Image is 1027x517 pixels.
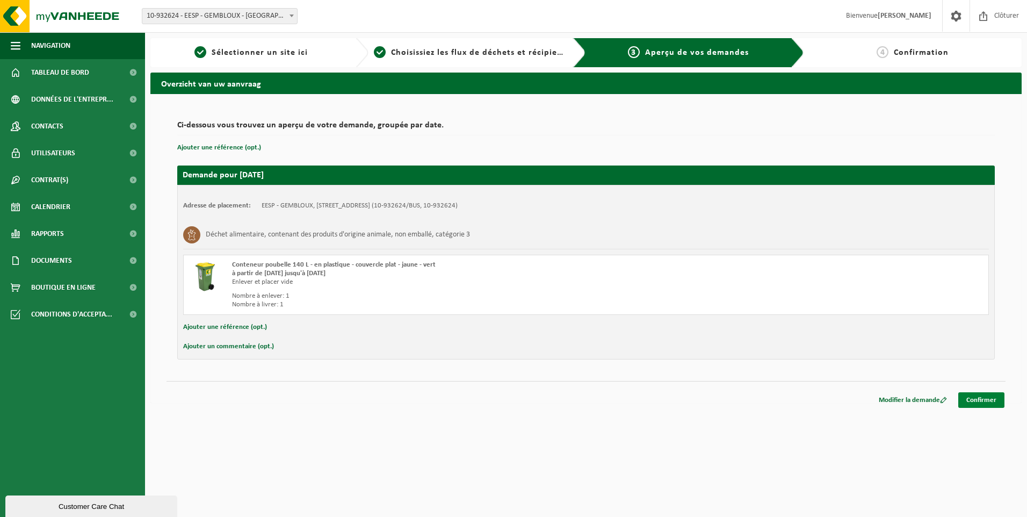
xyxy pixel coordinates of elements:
img: WB-0140-HPE-GN-50.png [189,261,221,293]
button: Ajouter une référence (opt.) [183,320,267,334]
span: 1 [194,46,206,58]
span: Boutique en ligne [31,274,96,301]
a: 1Sélectionner un site ici [156,46,347,59]
span: Confirmation [894,48,949,57]
span: 3 [628,46,640,58]
a: 2Choisissiez les flux de déchets et récipients [374,46,565,59]
span: Documents [31,247,72,274]
h3: Déchet alimentaire, contenant des produits d'origine animale, non emballé, catégorie 3 [206,226,470,243]
span: Utilisateurs [31,140,75,167]
div: Nombre à enlever: 1 [232,292,629,300]
span: Données de l'entrepr... [31,86,113,113]
strong: à partir de [DATE] jusqu'à [DATE] [232,270,326,277]
span: Aperçu de vos demandes [645,48,749,57]
span: Contacts [31,113,63,140]
strong: Demande pour [DATE] [183,171,264,179]
div: Enlever et placer vide [232,278,629,286]
span: 4 [877,46,888,58]
span: 10-932624 - EESP - GEMBLOUX - GEMBLOUX [142,8,298,24]
a: Modifier la demande [871,392,955,408]
strong: [PERSON_NAME] [878,12,931,20]
strong: Adresse de placement: [183,202,251,209]
span: Calendrier [31,193,70,220]
iframe: chat widget [5,493,179,517]
span: 10-932624 - EESP - GEMBLOUX - GEMBLOUX [142,9,297,24]
button: Ajouter une référence (opt.) [177,141,261,155]
span: Sélectionner un site ici [212,48,308,57]
span: Rapports [31,220,64,247]
a: Confirmer [958,392,1004,408]
span: Choisissiez les flux de déchets et récipients [391,48,570,57]
h2: Ci-dessous vous trouvez un aperçu de votre demande, groupée par date. [177,121,995,135]
div: Nombre à livrer: 1 [232,300,629,309]
span: Contrat(s) [31,167,68,193]
td: EESP - GEMBLOUX, [STREET_ADDRESS] (10-932624/BUS, 10-932624) [262,202,458,210]
span: Tableau de bord [31,59,89,86]
span: Conteneur poubelle 140 L - en plastique - couvercle plat - jaune - vert [232,261,436,268]
button: Ajouter un commentaire (opt.) [183,340,274,354]
h2: Overzicht van uw aanvraag [150,73,1022,94]
span: 2 [374,46,386,58]
span: Navigation [31,32,70,59]
span: Conditions d'accepta... [31,301,112,328]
